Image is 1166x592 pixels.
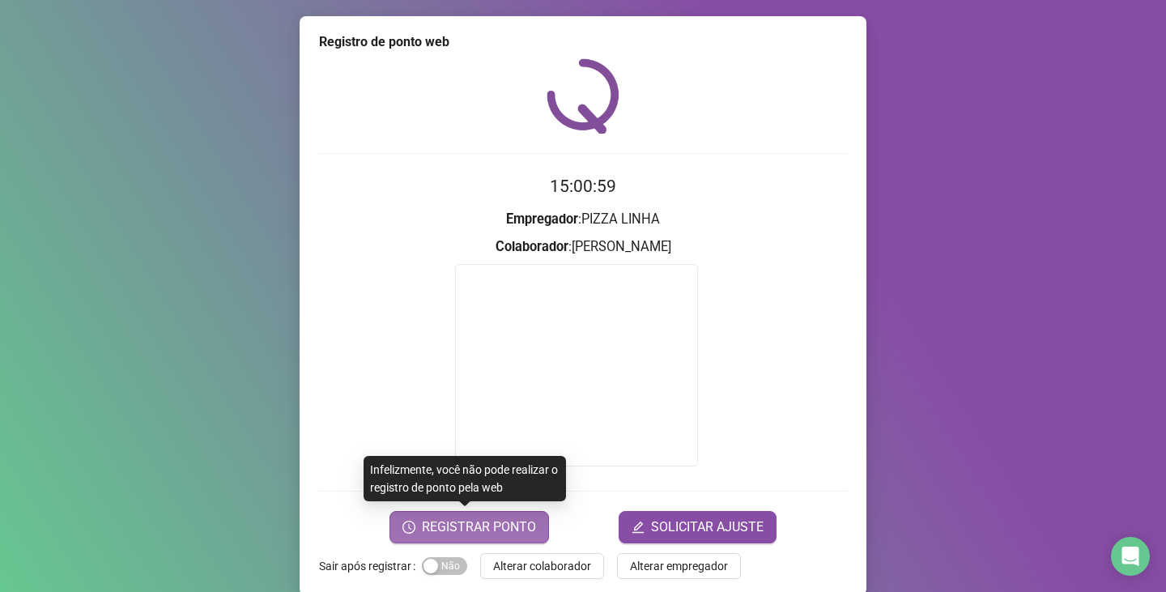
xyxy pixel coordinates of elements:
[319,553,422,579] label: Sair após registrar
[496,239,568,254] strong: Colaborador
[319,32,847,52] div: Registro de ponto web
[480,553,604,579] button: Alterar colaborador
[319,209,847,230] h3: : PIZZA LINHA
[1111,537,1150,576] div: Open Intercom Messenger
[389,511,549,543] button: REGISTRAR PONTO
[632,521,645,534] span: edit
[651,517,764,537] span: SOLICITAR AJUSTE
[319,236,847,258] h3: : [PERSON_NAME]
[619,511,777,543] button: editSOLICITAR AJUSTE
[402,521,415,534] span: clock-circle
[630,557,728,575] span: Alterar empregador
[422,517,536,537] span: REGISTRAR PONTO
[506,211,578,227] strong: Empregador
[617,553,741,579] button: Alterar empregador
[550,177,616,196] time: 15:00:59
[547,58,619,134] img: QRPoint
[364,456,566,501] div: Infelizmente, você não pode realizar o registro de ponto pela web
[493,557,591,575] span: Alterar colaborador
